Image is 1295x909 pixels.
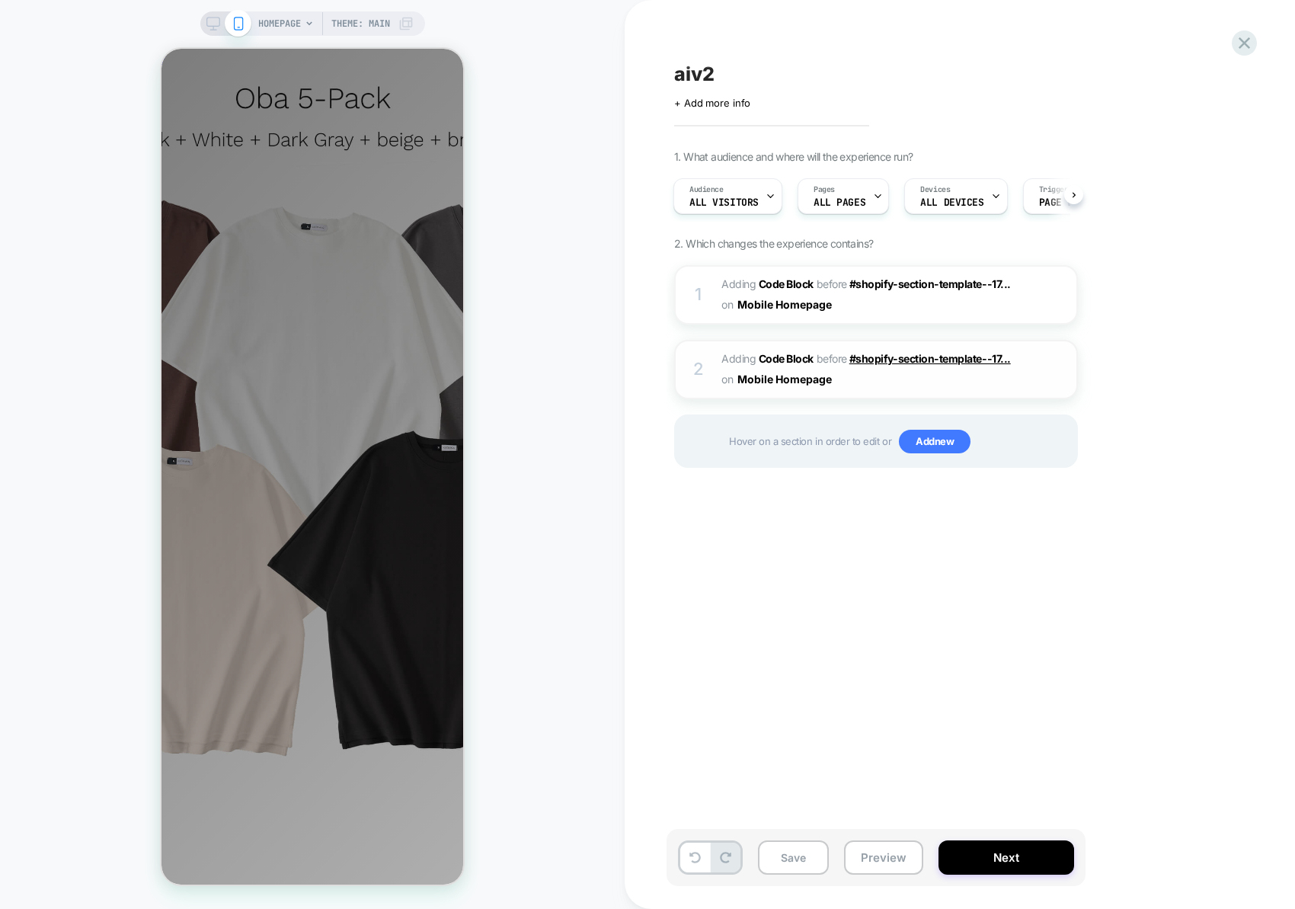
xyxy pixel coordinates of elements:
[721,370,733,389] span: on
[1039,184,1069,195] span: Trigger
[721,277,814,290] span: Adding
[258,11,301,36] span: HOMEPAGE
[689,184,724,195] span: Audience
[758,840,829,875] button: Save
[691,280,706,310] div: 1
[691,354,706,385] div: 2
[737,293,844,315] button: Mobile Homepage
[737,368,844,390] button: Mobile Homepage
[674,97,750,109] span: + Add more info
[721,295,733,314] span: on
[844,840,923,875] button: Preview
[1039,197,1091,208] span: Page Load
[817,352,847,365] span: BEFORE
[849,277,1011,290] span: #shopify-section-template--17...
[674,62,715,85] span: aiv2
[674,150,913,163] span: 1. What audience and where will the experience run?
[689,197,759,208] span: All Visitors
[759,352,814,365] b: Code Block
[759,277,814,290] b: Code Block
[331,11,390,36] span: Theme: MAIN
[814,197,865,208] span: ALL PAGES
[938,840,1074,875] button: Next
[817,277,847,290] span: BEFORE
[729,430,1069,454] span: Hover on a section in order to edit or
[721,352,814,365] span: Adding
[920,197,983,208] span: ALL DEVICES
[674,237,873,250] span: 2. Which changes the experience contains?
[920,184,950,195] span: Devices
[899,430,970,454] span: Add new
[849,352,1011,365] span: #shopify-section-template--17...
[814,184,835,195] span: Pages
